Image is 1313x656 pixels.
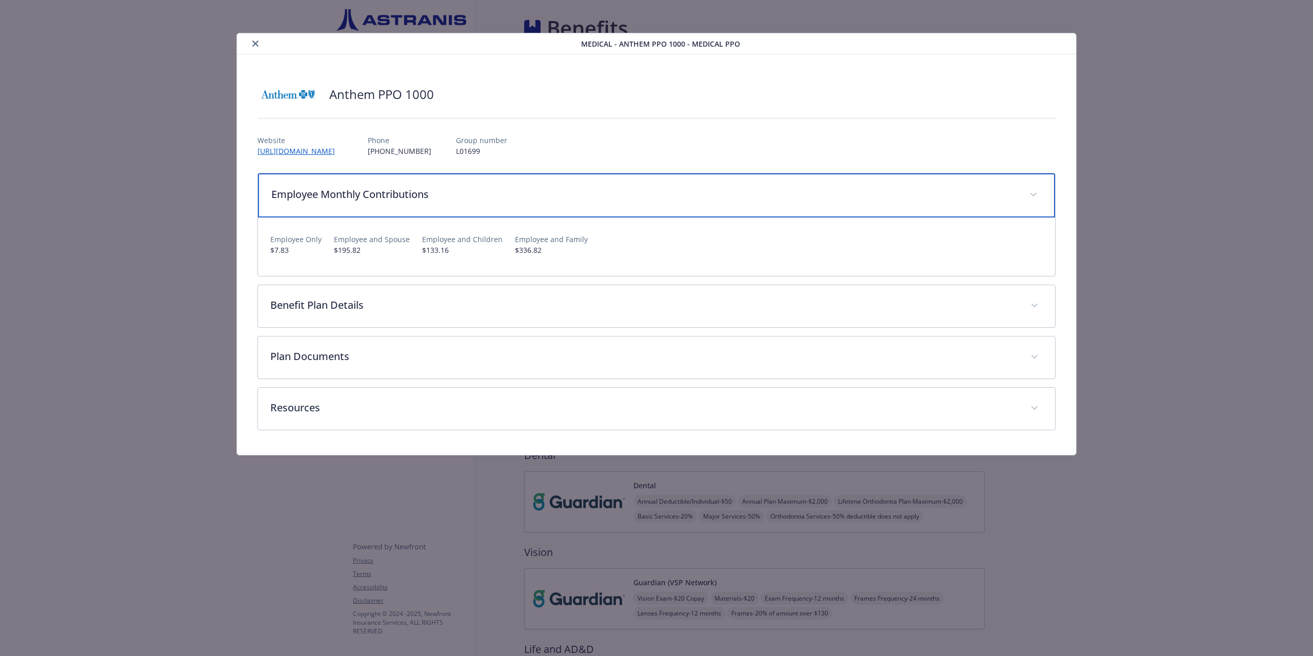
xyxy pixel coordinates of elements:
h2: Anthem PPO 1000 [329,86,434,103]
div: Resources [258,388,1055,430]
div: Benefit Plan Details [258,285,1055,327]
p: Resources [270,400,1018,415]
p: $7.83 [270,245,322,255]
div: Employee Monthly Contributions [258,217,1055,276]
p: Employee Only [270,234,322,245]
p: Group number [456,135,507,146]
img: Anthem Blue Cross [257,79,319,110]
p: [PHONE_NUMBER] [368,146,431,156]
span: Medical - Anthem PPO 1000 - Medical PPO [581,38,740,49]
p: Website [257,135,343,146]
p: Plan Documents [270,349,1018,364]
p: $336.82 [515,245,588,255]
p: L01699 [456,146,507,156]
div: Employee Monthly Contributions [258,173,1055,217]
p: $133.16 [422,245,503,255]
button: close [249,37,262,50]
p: Benefit Plan Details [270,297,1018,313]
p: Phone [368,135,431,146]
p: Employee Monthly Contributions [271,187,1017,202]
div: Plan Documents [258,336,1055,379]
p: Employee and Children [422,234,503,245]
p: Employee and Family [515,234,588,245]
p: $195.82 [334,245,410,255]
a: [URL][DOMAIN_NAME] [257,146,343,156]
p: Employee and Spouse [334,234,410,245]
div: details for plan Medical - Anthem PPO 1000 - Medical PPO [131,33,1182,455]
